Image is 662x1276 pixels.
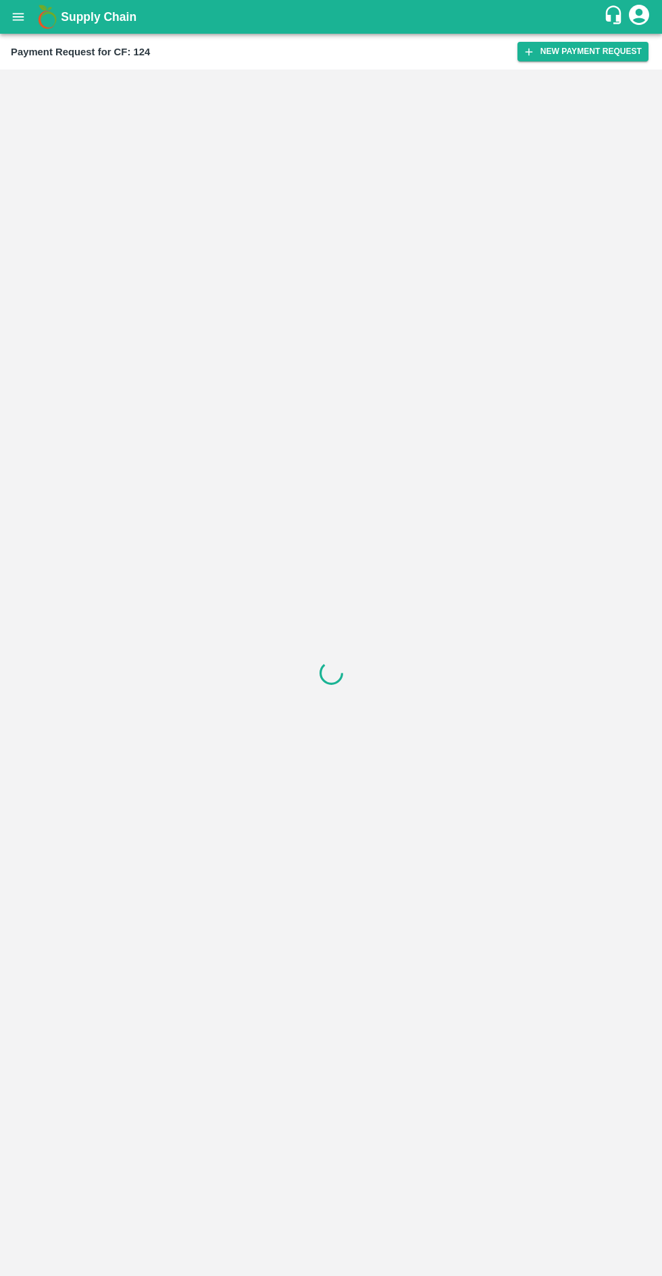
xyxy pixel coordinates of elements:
[61,10,136,24] b: Supply Chain
[603,5,627,29] div: customer-support
[3,1,34,32] button: open drawer
[11,47,150,57] b: Payment Request for CF: 124
[34,3,61,30] img: logo
[517,42,648,61] button: New Payment Request
[61,7,603,26] a: Supply Chain
[627,3,651,31] div: account of current user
